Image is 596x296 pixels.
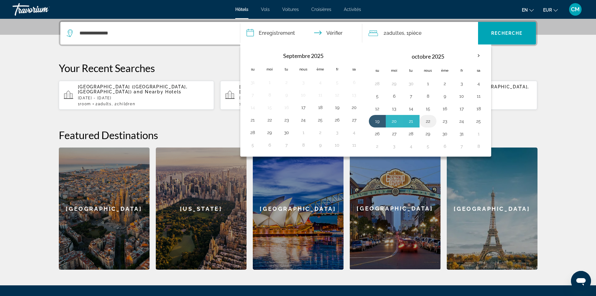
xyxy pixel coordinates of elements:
button: Jour 13 [349,91,359,99]
button: Jour 21 [406,117,416,126]
button: Jour 6 [349,78,359,87]
button: Jour 2 [315,128,325,137]
button: Jour 11 [474,92,484,101]
font: , 1 [404,30,409,36]
button: Jour 27 [349,116,359,124]
button: Changer de devise [543,5,558,14]
button: Jour 4 [474,79,484,88]
button: Jour 2 [282,78,292,87]
button: Jour 28 [406,129,416,138]
button: Jour 14 [248,103,258,112]
button: Jour 5 [332,78,342,87]
button: Jour 26 [372,129,382,138]
button: Jour 1 [423,79,433,88]
button: Mois prochain [470,49,487,63]
div: Widget de recherche [60,22,536,44]
button: Menu utilisateur [567,3,583,16]
p: [DATE] - [DATE] [78,96,209,100]
button: Jour 25 [474,117,484,126]
font: Recherche [491,31,523,36]
a: [GEOGRAPHIC_DATA] [253,148,344,270]
button: Jour 4 [349,128,359,137]
button: Jour 20 [389,117,399,126]
button: Jour 10 [332,141,342,149]
button: Jour 2 [440,79,450,88]
a: [US_STATE] [156,148,247,270]
button: Jour 1 [265,78,275,87]
button: Jour 16 [440,104,450,113]
button: Jour 26 [332,116,342,124]
button: Recherche [478,22,536,44]
button: Jour 3 [389,142,399,151]
button: Jour 4 [406,142,416,151]
button: Jour 18 [474,104,484,113]
a: [GEOGRAPHIC_DATA] [350,148,441,270]
span: Adults [98,102,112,106]
span: 2 [95,102,112,106]
button: Jour 5 [372,92,382,101]
button: Jour 29 [423,129,433,138]
button: Jour 9 [315,141,325,149]
button: Jour 9 [440,92,450,101]
button: Jour 1 [298,128,308,137]
button: Jour 31 [248,78,258,87]
font: EUR [543,8,552,13]
button: Jour 3 [457,79,467,88]
a: Croisières [311,7,331,12]
span: Children [117,102,135,106]
span: and Nearby Hotels [134,89,181,94]
button: Jour 17 [457,104,467,113]
font: 2 [384,30,386,36]
button: Jour 15 [265,103,275,112]
button: Jour 10 [298,91,308,99]
button: Jour 1 [474,129,484,138]
span: 1 [239,102,252,106]
font: Hôtels [235,7,248,12]
font: Activités [344,7,361,12]
button: Jour 21 [248,116,258,124]
button: Jour 23 [440,117,450,126]
button: Jour 9 [282,91,292,99]
button: Jour 11 [315,91,325,99]
font: adultes [386,30,404,36]
a: Travorium [13,1,75,18]
font: en [522,8,528,13]
button: Voyageurs : 2 adultes, 0 enfants [362,22,478,44]
iframe: Bouton de lancement de la fenêtre de messagerie [571,271,591,291]
a: Vols [261,7,270,12]
button: [GEOGRAPHIC_DATA] ([GEOGRAPHIC_DATA], [GEOGRAPHIC_DATA]) and Nearby Hotels[DATE] - [DATE]1Room2Ad... [59,80,214,110]
button: Jour 20 [349,103,359,112]
button: Jour 3 [332,128,342,137]
button: Jour 28 [372,79,382,88]
font: CM [571,6,580,13]
button: Jour 16 [282,103,292,112]
button: Jour 25 [315,116,325,124]
button: Jour 6 [440,142,450,151]
button: Jour 5 [248,141,258,149]
button: Jour 22 [265,116,275,124]
a: [GEOGRAPHIC_DATA] [447,148,537,270]
font: octobre 2025 [412,53,444,60]
button: Jour 23 [282,116,292,124]
p: Your Recent Searches [59,62,537,74]
button: Jour 22 [423,117,433,126]
button: Jour 5 [423,142,433,151]
p: [DATE] - [DATE] [239,96,371,100]
a: Voitures [282,7,299,12]
button: Jour 31 [457,129,467,138]
button: Jour 7 [248,91,258,99]
span: [GEOGRAPHIC_DATA] ([GEOGRAPHIC_DATA], [GEOGRAPHIC_DATA]) [78,84,188,94]
button: Jour 19 [332,103,342,112]
button: Jour 13 [389,104,399,113]
button: [GEOGRAPHIC_DATA] ([GEOGRAPHIC_DATA], [GEOGRAPHIC_DATA]) and Nearby Hotels[DATE] - [DATE]1Room2Ad... [220,80,376,110]
button: Jour 6 [389,92,399,101]
button: Jour 6 [265,141,275,149]
button: Jour 19 [372,117,382,126]
a: [GEOGRAPHIC_DATA] [59,148,150,270]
